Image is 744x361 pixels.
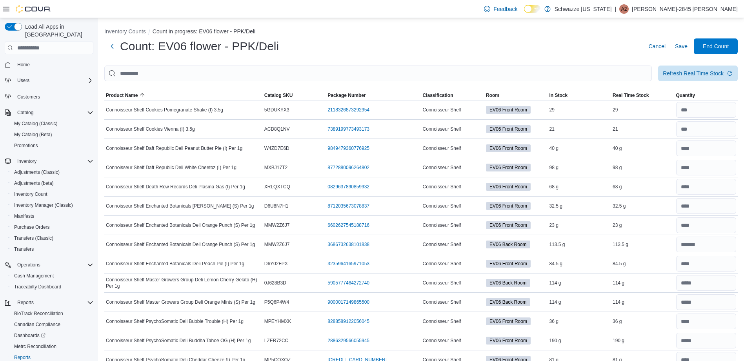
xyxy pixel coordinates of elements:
[14,354,31,361] span: Reports
[611,336,675,345] div: 190 g
[489,299,527,306] span: EV06 Back Room
[16,5,51,13] img: Cova
[524,5,540,13] input: Dark Mode
[703,42,729,50] span: End Count
[327,337,369,344] a: 2886329566055945
[104,28,146,35] button: Inventory Counts
[423,203,461,209] span: Connoisseur Shelf
[8,189,96,200] button: Inventory Count
[264,241,290,248] span: MMW2Z6J7
[489,106,527,113] span: EV06 Front Room
[548,201,611,211] div: 32.5 g
[17,299,34,306] span: Reports
[8,244,96,255] button: Transfers
[489,260,527,267] span: EV06 Front Room
[8,129,96,140] button: My Catalog (Beta)
[611,91,675,100] button: Real Time Stock
[489,183,527,190] span: EV06 Front Room
[327,280,369,286] a: 5905777464272740
[486,183,531,191] span: EV06 Front Room
[11,271,57,281] a: Cash Management
[549,92,568,98] span: In Stock
[11,119,93,128] span: My Catalog (Classic)
[621,4,627,14] span: A2
[676,92,695,98] span: Quantity
[14,298,37,307] button: Reports
[694,38,738,54] button: End Count
[611,221,675,230] div: 23 g
[327,203,369,209] a: 8712035673078837
[8,118,96,129] button: My Catalog (Classic)
[8,222,96,233] button: Purchase Orders
[11,331,49,340] a: Dashboards
[17,94,40,100] span: Customers
[14,76,33,85] button: Users
[8,233,96,244] button: Transfers (Classic)
[423,107,461,113] span: Connoisseur Shelf
[264,261,288,267] span: D6Y02FPX
[611,105,675,115] div: 29
[423,241,461,248] span: Connoisseur Shelf
[2,107,96,118] button: Catalog
[611,278,675,288] div: 114 g
[423,337,461,344] span: Connoisseur Shelf
[611,182,675,191] div: 68 g
[423,280,461,286] span: Connoisseur Shelf
[11,141,41,150] a: Promotions
[489,279,527,286] span: EV06 Back Room
[263,91,326,100] button: Catalog SKU
[548,105,611,115] div: 29
[264,107,289,113] span: 5GDUKYX3
[104,27,738,37] nav: An example of EuiBreadcrumbs
[11,141,93,150] span: Promotions
[14,235,53,241] span: Transfers (Classic)
[106,222,255,228] span: Connoisseur Shelf Enchanted Botanicals Deli Orange Punch (S) Per 1g
[611,201,675,211] div: 32.5 g
[22,23,93,38] span: Load All Apps in [GEOGRAPHIC_DATA]
[486,298,530,306] span: EV06 Back Room
[548,144,611,153] div: 40 g
[17,158,36,164] span: Inventory
[481,1,520,17] a: Feedback
[489,318,527,325] span: EV06 Front Room
[264,222,290,228] span: MMW2Z6J7
[17,77,29,84] span: Users
[14,332,45,339] span: Dashboards
[14,60,93,69] span: Home
[489,202,527,210] span: EV06 Front Room
[611,144,675,153] div: 40 g
[14,284,61,290] span: Traceabilty Dashboard
[14,60,33,69] a: Home
[14,246,34,252] span: Transfers
[14,108,93,117] span: Catalog
[104,66,652,81] input: This is a search bar. After typing your query, hit enter to filter the results lower in the page.
[423,126,461,132] span: Connoisseur Shelf
[648,42,666,50] span: Cancel
[2,59,96,70] button: Home
[489,222,527,229] span: EV06 Front Room
[486,125,531,133] span: EV06 Front Room
[14,273,54,279] span: Cash Management
[611,297,675,307] div: 114 g
[11,222,93,232] span: Purchase Orders
[106,184,245,190] span: Connoisseur Shelf Death Row Records Deli Plasma Gas (I) Per 1g
[423,261,461,267] span: Connoisseur Shelf
[486,260,531,268] span: EV06 Front Room
[327,222,369,228] a: 6602627545188716
[14,260,93,270] span: Operations
[11,320,64,329] a: Canadian Compliance
[264,203,288,209] span: D6U8N7H1
[11,342,60,351] a: Metrc Reconciliation
[14,310,63,317] span: BioTrack Reconciliation
[489,126,527,133] span: EV06 Front Room
[14,343,56,350] span: Metrc Reconciliation
[663,69,724,77] div: Refresh Real Time Stock
[548,240,611,249] div: 113.5 g
[14,157,93,166] span: Inventory
[548,259,611,268] div: 84.5 g
[2,75,96,86] button: Users
[675,91,738,100] button: Quantity
[106,107,223,113] span: Connoisseur Shelf Cookies Pomegranate Shake (I) 3.5g
[327,145,369,151] a: 9849479360776925
[14,298,93,307] span: Reports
